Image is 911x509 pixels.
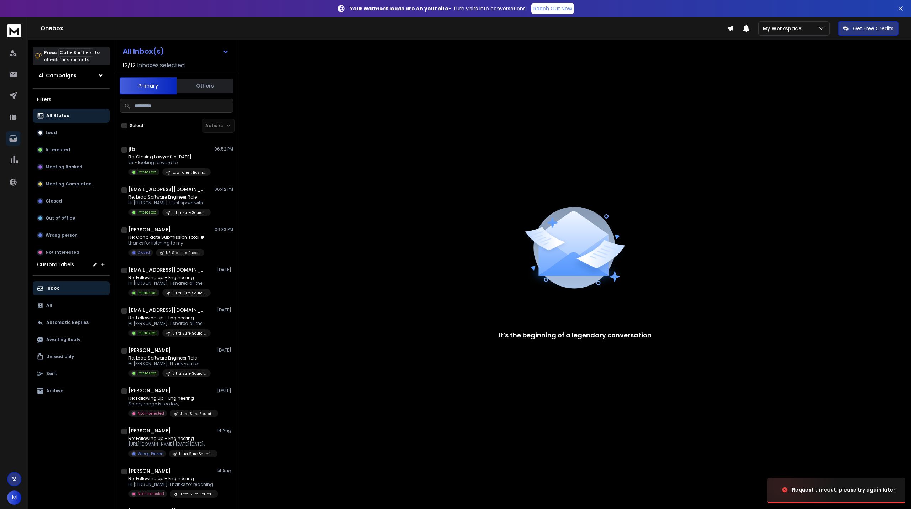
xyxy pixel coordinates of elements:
h1: [EMAIL_ADDRESS][DOMAIN_NAME] [128,306,207,314]
h1: [EMAIL_ADDRESS][DOMAIN_NAME] [128,266,207,273]
label: Select [130,123,144,128]
p: Ultra Sure Sourcing [172,331,206,336]
p: Ultra Sure Sourcing [180,492,214,497]
button: Automatic Replies [33,315,110,330]
p: Ultra Sure Sourcing [172,371,206,376]
p: Not Interested [138,491,164,497]
p: thanks for listening to my [128,240,204,246]
button: Lead [33,126,110,140]
h1: Onebox [41,24,727,33]
p: Re: Following up – Engineering [128,315,211,321]
p: Not Interested [46,250,79,255]
p: [DATE] [217,307,233,313]
p: Re: Following up – Engineering [128,395,214,401]
h3: Custom Labels [37,261,74,268]
p: [URL][DOMAIN_NAME] [DATE][DATE], [128,441,214,447]
p: Re: Following up – Engineering [128,476,214,482]
p: Re: Following up – Engineering [128,436,214,441]
p: Out of office [46,215,75,221]
p: All Status [46,113,69,119]
p: Closed [138,250,150,255]
p: Hi [PERSON_NAME], I shared all the [128,321,211,326]
p: Meeting Completed [46,181,92,187]
h1: [PERSON_NAME] [128,226,171,233]
button: M [7,490,21,505]
p: Re: Lead Software Engineer Role [128,355,211,361]
p: Ultra Sure Sourcing [179,451,213,457]
h1: [PERSON_NAME] [128,467,171,474]
button: Others [177,78,233,94]
p: Hi [PERSON_NAME], I shared all the [128,280,211,286]
p: Hi [PERSON_NAME], Thanks for reaching [128,482,214,487]
button: All Inbox(s) [117,44,235,58]
h1: [PERSON_NAME] [128,347,171,354]
p: Interested [138,210,157,215]
button: Archive [33,384,110,398]
p: Closed [46,198,62,204]
button: Sent [33,367,110,381]
p: Wrong person [46,232,78,238]
p: [DATE] [217,388,233,393]
p: Re: Lead Software Engineer Role [128,194,211,200]
p: 06:33 PM [215,227,233,232]
p: Awaiting Reply [46,337,80,342]
p: US Start Up Reachout - Active Jobs [166,250,200,256]
p: 06:42 PM [214,187,233,192]
p: 06:52 PM [214,146,233,152]
button: Get Free Credits [838,21,899,36]
p: Law Talent Business Development - Active Jobs [172,170,206,175]
h3: Inboxes selected [137,61,185,70]
p: Re: Closing Lawyer file [DATE] [128,154,211,160]
h1: [PERSON_NAME] [128,427,171,434]
p: [DATE] [217,347,233,353]
div: Request timeout, please try again later. [792,486,897,493]
button: Primary [120,77,177,94]
button: Unread only [33,350,110,364]
button: All Campaigns [33,68,110,83]
p: Interested [138,371,157,376]
button: All [33,298,110,313]
p: Re: Candidate Submission Total # [128,235,204,240]
button: All Status [33,109,110,123]
p: Inbox [46,285,59,291]
p: Wrong Person [138,451,163,456]
button: Not Interested [33,245,110,259]
button: Awaiting Reply [33,332,110,347]
img: image [767,471,838,509]
p: Lead [46,130,57,136]
h1: All Campaigns [38,72,77,79]
p: Interested [138,290,157,295]
p: Press to check for shortcuts. [44,49,100,63]
h1: All Inbox(s) [123,48,164,55]
p: Interested [46,147,70,153]
p: Ultra Sure Sourcing [172,210,206,215]
p: All [46,303,52,308]
p: Archive [46,388,63,394]
p: Get Free Credits [853,25,894,32]
p: Interested [138,169,157,175]
span: Ctrl + Shift + k [58,48,93,57]
p: ok - looking forward to [128,160,211,166]
span: 12 / 12 [123,61,136,70]
p: Salary range is too low, [128,401,214,407]
button: Interested [33,143,110,157]
p: Hi [PERSON_NAME], I just spoke with [128,200,211,206]
p: It’s the beginning of a legendary conversation [499,330,652,340]
a: Reach Out Now [531,3,574,14]
p: Reach Out Now [533,5,572,12]
p: My Workspace [763,25,804,32]
p: Not Interested [138,411,164,416]
p: Hi [PERSON_NAME], Thank you for [128,361,211,367]
button: Meeting Completed [33,177,110,191]
img: logo [7,24,21,37]
h1: [PERSON_NAME] [128,387,171,394]
p: Unread only [46,354,74,360]
p: [DATE] [217,267,233,273]
h1: jtb [128,146,135,153]
p: Ultra Sure Sourcing [172,290,206,296]
button: Inbox [33,281,110,295]
button: Wrong person [33,228,110,242]
p: Meeting Booked [46,164,83,170]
